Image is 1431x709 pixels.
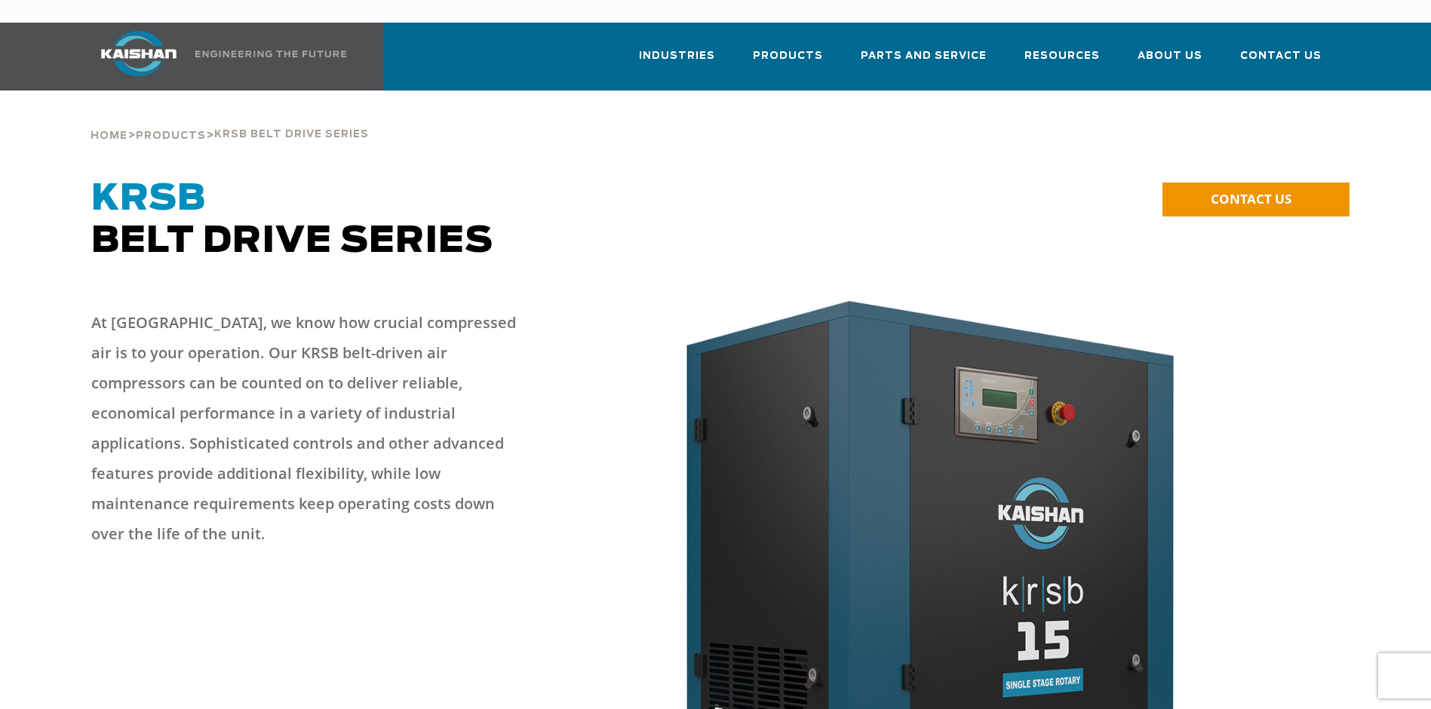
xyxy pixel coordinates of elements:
[1024,36,1100,87] a: Resources
[136,128,206,142] a: Products
[1138,36,1202,87] a: About Us
[214,130,369,140] span: krsb belt drive series
[136,131,206,141] span: Products
[91,308,529,549] p: At [GEOGRAPHIC_DATA], we know how crucial compressed air is to your operation. Our KRSB belt-driv...
[639,36,715,87] a: Industries
[1211,190,1291,207] span: CONTACT US
[91,128,127,142] a: Home
[82,31,195,76] img: kaishan logo
[91,181,206,217] span: KRSB
[861,36,987,87] a: Parts and Service
[1138,48,1202,65] span: About Us
[82,23,349,91] a: Kaishan USA
[1162,183,1350,216] a: CONTACT US
[1024,48,1100,65] span: Resources
[91,91,369,148] div: > >
[91,181,493,259] span: Belt Drive Series
[91,131,127,141] span: Home
[861,48,987,65] span: Parts and Service
[639,48,715,65] span: Industries
[1240,48,1322,65] span: Contact Us
[195,51,346,57] img: Engineering the future
[753,48,823,65] span: Products
[753,36,823,87] a: Products
[1240,36,1322,87] a: Contact Us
